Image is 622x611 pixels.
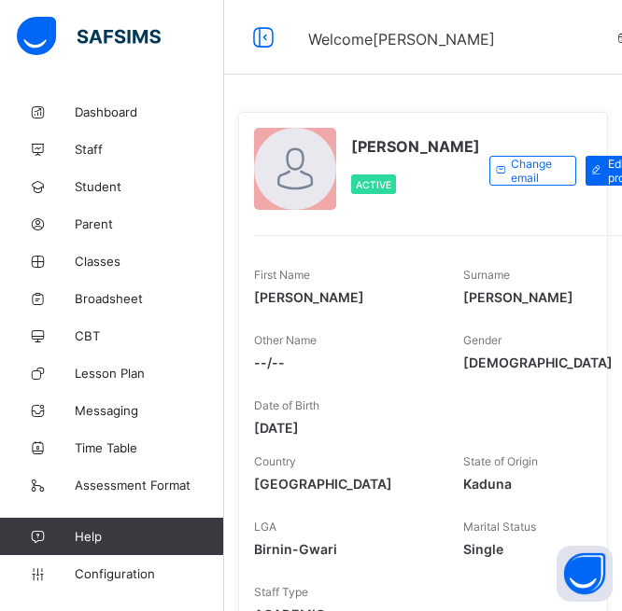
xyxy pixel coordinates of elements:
[557,546,613,602] button: Open asap
[254,585,308,599] span: Staff Type
[254,268,310,282] span: First Name
[308,30,495,49] span: Welcome [PERSON_NAME]
[75,478,224,493] span: Assessment Format
[254,333,317,347] span: Other Name
[254,454,296,468] span: Country
[75,254,224,269] span: Classes
[75,216,224,231] span: Parent
[254,520,276,534] span: LGA
[75,440,224,455] span: Time Table
[254,476,435,492] span: [GEOGRAPHIC_DATA]
[463,454,538,468] span: State of Origin
[75,291,224,306] span: Broadsheet
[75,328,224,343] span: CBT
[75,179,224,194] span: Student
[254,354,435,370] span: --/--
[351,137,480,156] span: [PERSON_NAME]
[75,566,223,581] span: Configuration
[463,520,536,534] span: Marital Status
[75,366,224,381] span: Lesson Plan
[75,104,224,119] span: Dashboard
[254,420,435,436] span: [DATE]
[254,289,435,305] span: [PERSON_NAME]
[356,179,391,190] span: Active
[75,403,224,418] span: Messaging
[463,268,510,282] span: Surname
[17,17,161,56] img: safsims
[463,333,502,347] span: Gender
[254,541,435,557] span: Birnin-Gwari
[75,142,224,157] span: Staff
[511,157,561,185] span: Change email
[254,398,319,412] span: Date of Birth
[75,529,223,544] span: Help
